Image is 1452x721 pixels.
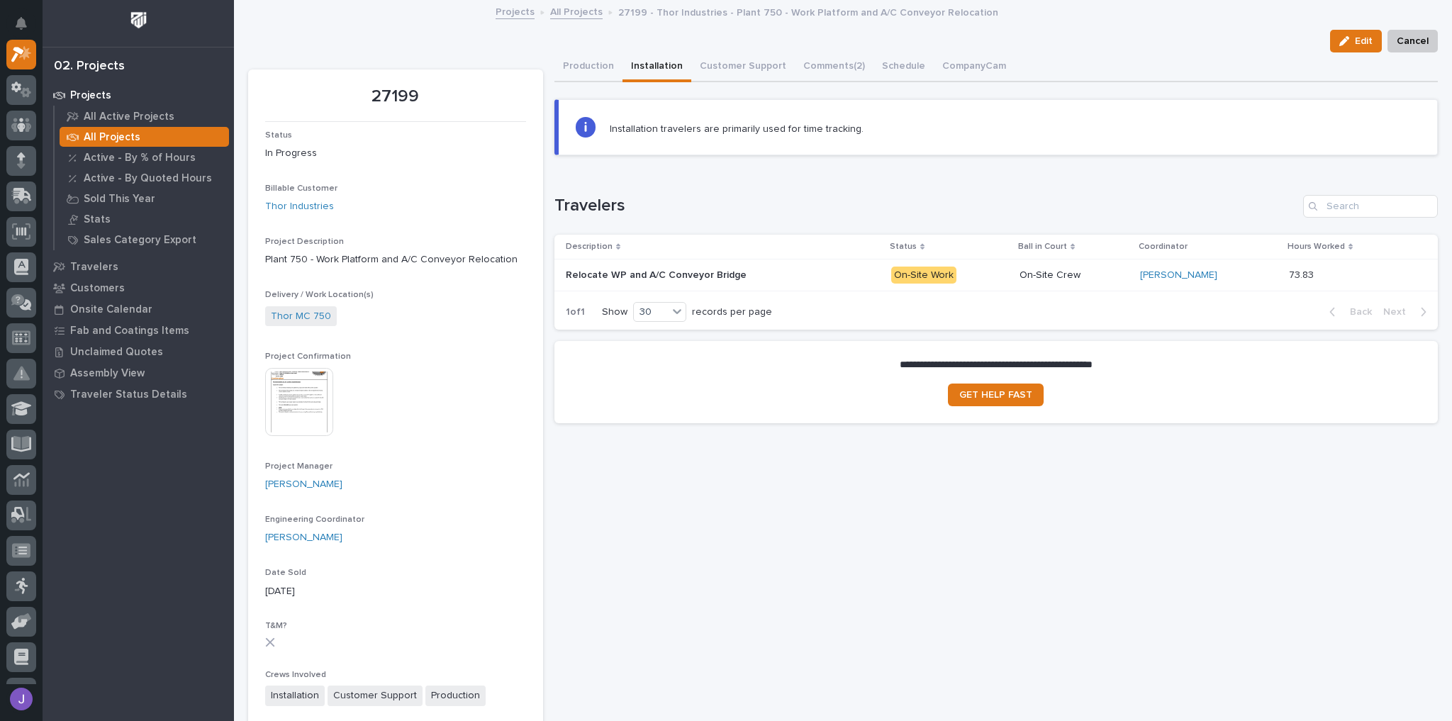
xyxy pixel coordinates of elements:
[265,530,342,545] a: [PERSON_NAME]
[265,131,292,140] span: Status
[43,384,234,405] a: Traveler Status Details
[1020,269,1129,281] p: On-Site Crew
[622,52,691,82] button: Installation
[265,584,526,599] p: [DATE]
[84,172,212,185] p: Active - By Quoted Hours
[1378,306,1438,318] button: Next
[265,569,306,577] span: Date Sold
[265,146,526,161] p: In Progress
[554,295,596,330] p: 1 of 1
[6,684,36,714] button: users-avatar
[43,362,234,384] a: Assembly View
[43,256,234,277] a: Travelers
[692,306,772,318] p: records per page
[70,89,111,102] p: Projects
[84,152,196,164] p: Active - By % of Hours
[43,298,234,320] a: Onsite Calendar
[1355,35,1373,47] span: Edit
[1318,306,1378,318] button: Back
[55,209,234,229] a: Stats
[959,390,1032,400] span: GET HELP FAST
[891,267,956,284] div: On-Site Work
[18,17,36,40] div: Notifications
[328,686,423,706] span: Customer Support
[1397,33,1429,50] span: Cancel
[1139,239,1188,255] p: Coordinator
[265,291,374,299] span: Delivery / Work Location(s)
[610,123,864,135] p: Installation travelers are primarily used for time tracking.
[265,252,526,267] p: Plant 750 - Work Platform and A/C Conveyor Relocation
[84,193,155,206] p: Sold This Year
[265,352,351,361] span: Project Confirmation
[265,515,364,524] span: Engineering Coordinator
[496,3,535,19] a: Projects
[1330,30,1382,52] button: Edit
[43,320,234,341] a: Fab and Coatings Items
[6,9,36,38] button: Notifications
[890,239,917,255] p: Status
[691,52,795,82] button: Customer Support
[265,237,344,246] span: Project Description
[265,686,325,706] span: Installation
[55,106,234,126] a: All Active Projects
[54,59,125,74] div: 02. Projects
[55,147,234,167] a: Active - By % of Hours
[554,52,622,82] button: Production
[634,305,668,320] div: 30
[873,52,934,82] button: Schedule
[265,86,526,107] p: 27199
[1383,306,1414,318] span: Next
[271,309,331,324] a: Thor MC 750
[566,239,613,255] p: Description
[70,325,189,337] p: Fab and Coatings Items
[70,367,145,380] p: Assembly View
[265,622,287,630] span: T&M?
[265,199,334,214] a: Thor Industries
[70,346,163,359] p: Unclaimed Quotes
[1140,269,1217,281] a: [PERSON_NAME]
[55,189,234,208] a: Sold This Year
[70,389,187,401] p: Traveler Status Details
[1288,239,1345,255] p: Hours Worked
[1341,306,1372,318] span: Back
[1018,239,1067,255] p: Ball in Court
[265,462,333,471] span: Project Manager
[43,277,234,298] a: Customers
[265,477,342,492] a: [PERSON_NAME]
[265,671,326,679] span: Crews Involved
[1289,267,1317,281] p: 73.83
[55,168,234,188] a: Active - By Quoted Hours
[55,127,234,147] a: All Projects
[84,111,174,123] p: All Active Projects
[84,234,196,247] p: Sales Category Export
[55,230,234,250] a: Sales Category Export
[602,306,627,318] p: Show
[43,341,234,362] a: Unclaimed Quotes
[70,282,125,295] p: Customers
[265,184,337,193] span: Billable Customer
[70,303,152,316] p: Onsite Calendar
[554,259,1439,291] tr: Relocate WP and A/C Conveyor BridgeRelocate WP and A/C Conveyor Bridge On-Site WorkOn-Site Crew[P...
[1303,195,1438,218] input: Search
[425,686,486,706] span: Production
[84,213,111,226] p: Stats
[43,84,234,106] a: Projects
[934,52,1015,82] button: CompanyCam
[554,196,1298,216] h1: Travelers
[566,267,749,281] p: Relocate WP and A/C Conveyor Bridge
[84,131,140,144] p: All Projects
[550,3,603,19] a: All Projects
[795,52,873,82] button: Comments (2)
[948,384,1044,406] a: GET HELP FAST
[125,7,152,33] img: Workspace Logo
[618,4,998,19] p: 27199 - Thor Industries - Plant 750 - Work Platform and A/C Conveyor Relocation
[1387,30,1438,52] button: Cancel
[70,261,118,274] p: Travelers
